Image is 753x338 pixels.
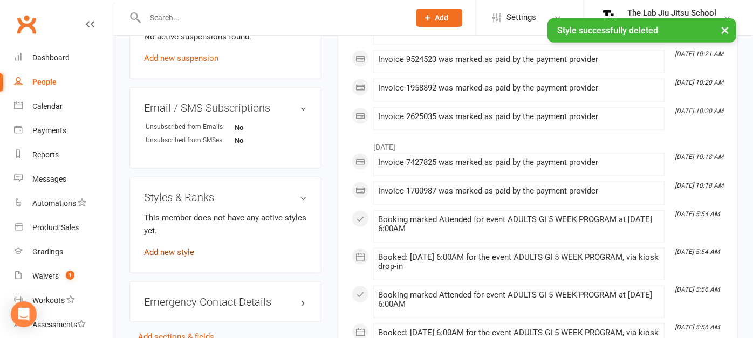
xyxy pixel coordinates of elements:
div: Assessments [32,320,86,329]
a: Workouts [14,288,114,313]
div: Calendar [32,102,63,111]
div: Dashboard [32,53,70,62]
strong: No [235,136,297,144]
button: × [715,18,735,42]
span: Add [435,13,449,22]
div: Invoice 9524523 was marked as paid by the payment provider [378,55,660,64]
div: People [32,78,57,86]
strong: No [235,123,297,132]
a: Clubworx [13,11,40,38]
a: Add new style [144,247,194,257]
i: [DATE] 10:18 AM [675,182,723,189]
div: Waivers [32,272,59,280]
a: Reports [14,143,114,167]
div: Style successfully deleted [547,18,736,43]
i: [DATE] 5:54 AM [675,248,720,256]
h3: Email / SMS Subscriptions [144,102,307,114]
a: Dashboard [14,46,114,70]
img: thumb_image1724036037.png [600,7,622,29]
a: Waivers 1 [14,264,114,288]
a: Product Sales [14,216,114,240]
div: Booked: [DATE] 6:00AM for the event ADULTS GI 5 WEEK PROGRAM, via kiosk drop-in [378,253,660,271]
input: Search... [142,10,402,25]
div: Automations [32,199,76,208]
i: [DATE] 10:21 AM [675,50,723,58]
h3: Emergency Contact Details [144,296,307,308]
div: Invoice 1958892 was marked as paid by the payment provider [378,84,660,93]
i: [DATE] 5:56 AM [675,323,720,331]
div: Booking marked Attended for event ADULTS GI 5 WEEK PROGRAM at [DATE] 6:00AM [378,291,660,309]
div: Reports [32,150,59,159]
div: Unsubscribed from Emails [146,122,235,132]
i: [DATE] 5:54 AM [675,210,720,218]
div: Product Sales [32,223,79,232]
i: [DATE] 10:20 AM [675,107,723,115]
div: Invoice 2625035 was marked as paid by the payment provider [378,112,660,121]
div: Payments [32,126,66,135]
a: Gradings [14,240,114,264]
div: The Lab Jiu Jitsu School [627,8,723,18]
div: Open Intercom Messenger [11,301,37,327]
i: [DATE] 10:18 AM [675,153,723,161]
a: Automations [14,191,114,216]
li: [DATE] [352,136,724,153]
div: Unsubscribed from SMSes [146,135,235,146]
a: Assessments [14,313,114,337]
a: Messages [14,167,114,191]
span: Settings [506,5,536,30]
button: Add [416,9,462,27]
a: People [14,70,114,94]
div: Invoice 1700987 was marked as paid by the payment provider [378,187,660,196]
div: Booking marked Attended for event ADULTS GI 5 WEEK PROGRAM at [DATE] 6:00AM [378,215,660,233]
a: Add new suspension [144,53,218,63]
i: [DATE] 5:56 AM [675,286,720,293]
div: Gradings [32,247,63,256]
div: THE LAB JIU JITSU SCHOOL [627,18,723,27]
h3: Styles & Ranks [144,191,307,203]
a: Payments [14,119,114,143]
span: 1 [66,271,74,280]
div: Workouts [32,296,65,305]
i: [DATE] 10:20 AM [675,79,723,86]
div: Invoice 7427825 was marked as paid by the payment provider [378,158,660,167]
p: This member does not have any active styles yet. [144,211,307,237]
a: Calendar [14,94,114,119]
div: Messages [32,175,66,183]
